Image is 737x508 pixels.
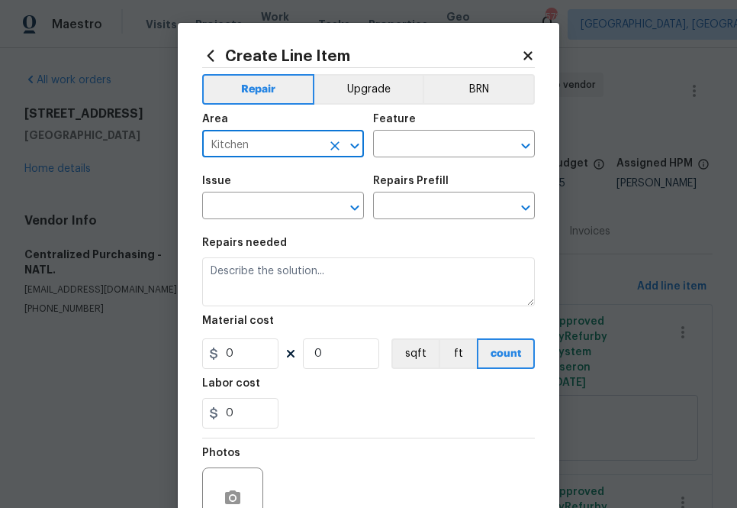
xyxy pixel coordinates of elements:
button: Open [344,135,365,157]
button: Open [515,135,536,157]
button: Open [344,197,365,218]
h5: Area [202,114,228,125]
button: Clear [324,135,346,157]
button: count [477,338,535,369]
button: Upgrade [314,74,423,105]
button: BRN [423,74,535,105]
h5: Material cost [202,315,274,326]
h5: Repairs Prefill [373,176,449,186]
h5: Labor cost [202,378,260,389]
h2: Create Line Item [202,47,521,64]
h5: Feature [373,114,416,125]
button: Open [515,197,536,218]
button: sqft [391,338,439,369]
h5: Issue [202,176,231,186]
h5: Photos [202,448,240,458]
button: Repair [202,74,314,105]
h5: Repairs needed [202,238,287,248]
button: ft [439,338,477,369]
